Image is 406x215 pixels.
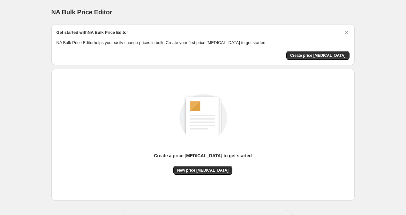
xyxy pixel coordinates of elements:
span: New price [MEDICAL_DATA] [177,168,229,173]
button: New price [MEDICAL_DATA] [173,166,232,175]
span: Create price [MEDICAL_DATA] [290,53,346,58]
span: NA Bulk Price Editor [51,9,112,16]
p: NA Bulk Price Editor helps you easily change prices in bulk. Create your first price [MEDICAL_DAT... [56,40,350,46]
h2: Get started with NA Bulk Price Editor [56,29,128,36]
p: Create a price [MEDICAL_DATA] to get started [154,152,252,159]
button: Create price change job [286,51,350,60]
button: Dismiss card [343,29,350,36]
